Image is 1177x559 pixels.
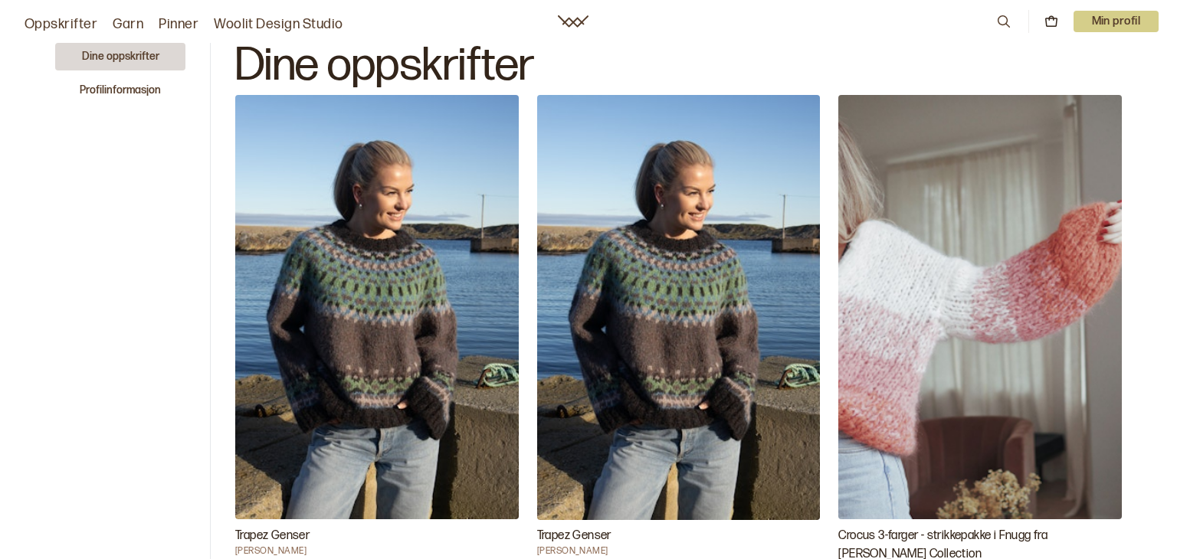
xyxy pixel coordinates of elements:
h4: [PERSON_NAME] [537,545,821,557]
button: Dine oppskrifter [55,43,185,70]
img: Camilla PihlCrocus 3-farger - strikkepakke i Fnugg fra Camilla Pihl Collection [838,95,1122,519]
a: Oppskrifter [25,14,97,35]
h3: Trapez Genser [537,527,821,545]
a: Garn [113,14,143,35]
a: Woolit [558,15,588,28]
a: Pinner [159,14,198,35]
button: Profilinformasjon [55,77,185,104]
img: Ane Kydland ThomassenTrapez Genser [235,95,519,519]
a: Woolit Design Studio [214,14,343,35]
img: Ane Kydland ThomassenTrapez Genser [537,95,821,520]
h1: Dine oppskrifter [235,43,1122,89]
h3: Trapez Genser [235,527,519,545]
p: Min profil [1074,11,1159,32]
button: User dropdown [1074,11,1159,32]
h4: [PERSON_NAME] [235,545,519,557]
